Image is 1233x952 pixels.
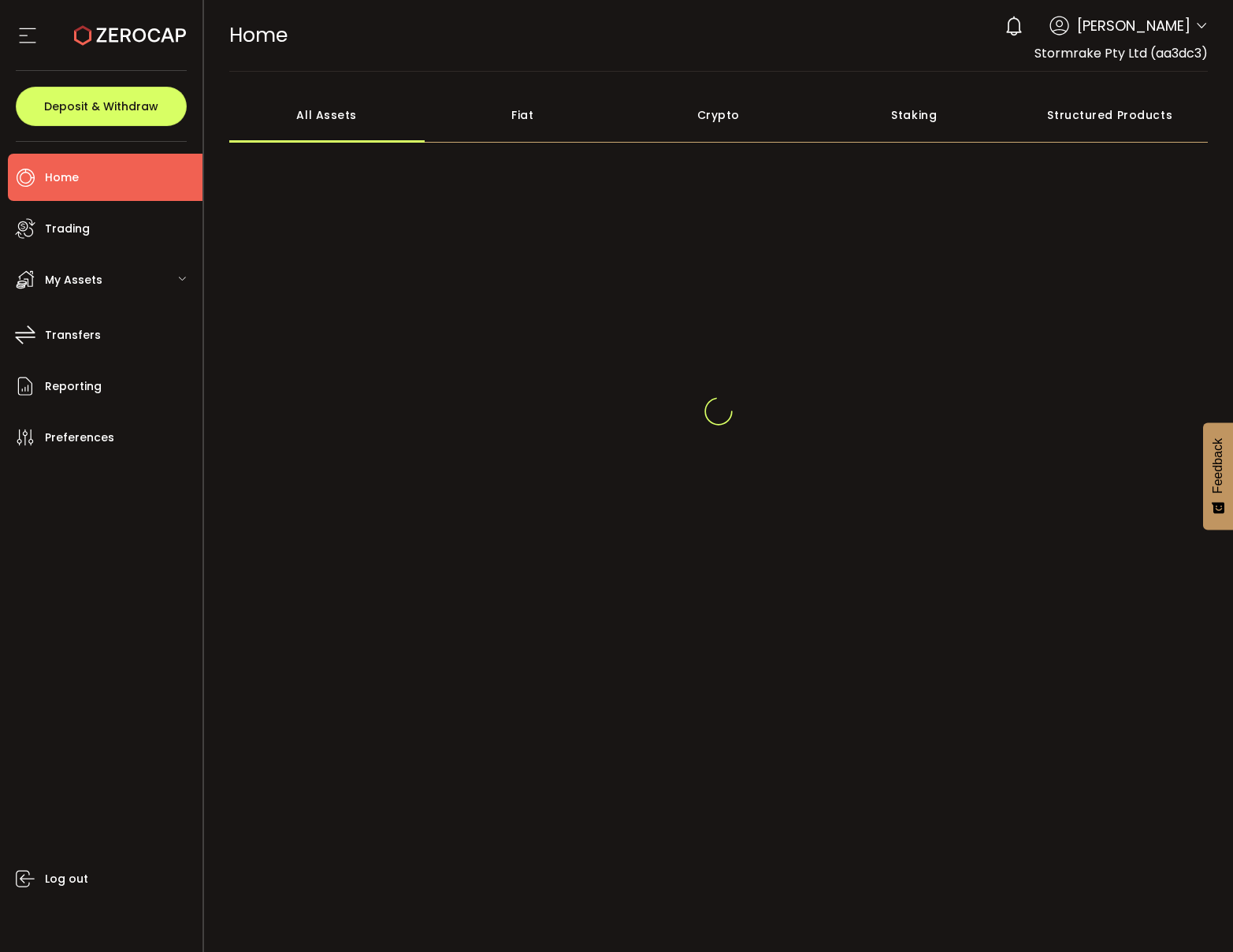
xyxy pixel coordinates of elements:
[1203,422,1233,530] button: Feedback - Show survey
[1034,44,1208,62] span: Stormrake Pty Ltd (aa3dc3)
[425,87,621,143] div: Fiat
[229,21,288,49] span: Home
[45,426,114,449] span: Preferences
[45,166,79,189] span: Home
[45,375,102,398] span: Reporting
[1077,15,1190,36] span: [PERSON_NAME]
[1012,87,1209,143] div: Structured Products
[816,87,1012,143] div: Staking
[1211,438,1225,493] span: Feedback
[229,87,425,143] div: All Assets
[45,218,90,240] span: Trading
[16,87,187,126] button: Deposit & Withdraw
[621,87,817,143] div: Crypto
[45,868,88,891] span: Log out
[45,269,102,292] span: My Assets
[44,101,158,112] span: Deposit & Withdraw
[45,324,101,347] span: Transfers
